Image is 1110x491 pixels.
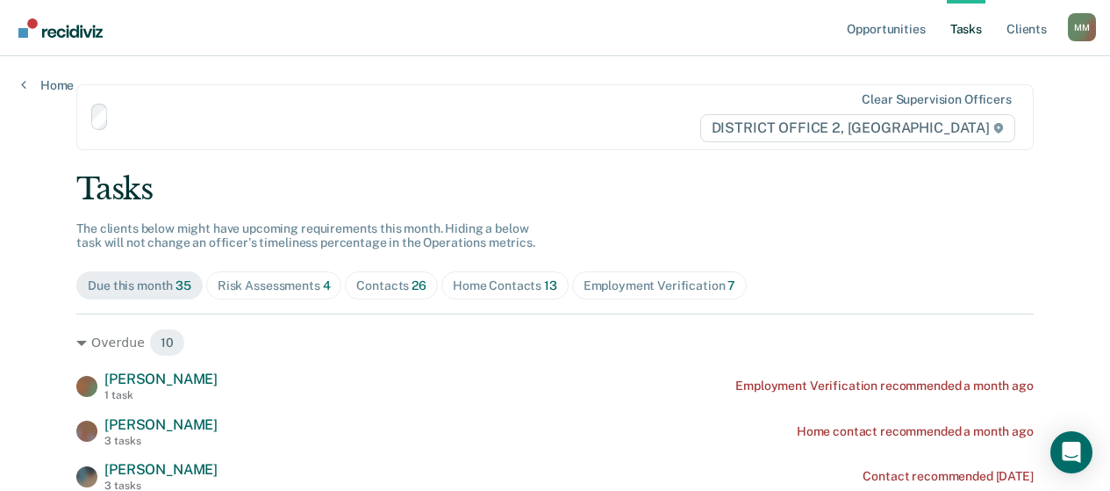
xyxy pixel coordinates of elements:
div: Employment Verification recommended a month ago [735,379,1033,394]
span: [PERSON_NAME] [104,371,218,387]
span: DISTRICT OFFICE 2, [GEOGRAPHIC_DATA] [700,114,1015,142]
span: [PERSON_NAME] [104,461,218,478]
button: Profile dropdown button [1068,13,1096,41]
div: M M [1068,13,1096,41]
div: Overdue 10 [76,329,1034,357]
div: Due this month [88,278,191,293]
div: Tasks [76,171,1034,207]
div: Home Contacts [453,278,557,293]
div: Employment Verification [584,278,736,293]
img: Recidiviz [18,18,103,38]
span: 10 [149,329,185,357]
span: 26 [412,278,426,292]
div: 3 tasks [104,435,218,447]
span: 13 [544,278,557,292]
div: Contacts [356,278,426,293]
span: 35 [175,278,191,292]
a: Home [21,77,74,93]
div: Risk Assessments [218,278,331,293]
span: 4 [323,278,331,292]
span: [PERSON_NAME] [104,416,218,433]
div: 1 task [104,389,218,401]
div: Clear supervision officers [862,92,1011,107]
span: The clients below might have upcoming requirements this month. Hiding a below task will not chang... [76,221,535,250]
div: Contact recommended [DATE] [863,469,1033,484]
span: 7 [727,278,735,292]
div: Home contact recommended a month ago [797,424,1034,439]
div: Open Intercom Messenger [1050,431,1092,473]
